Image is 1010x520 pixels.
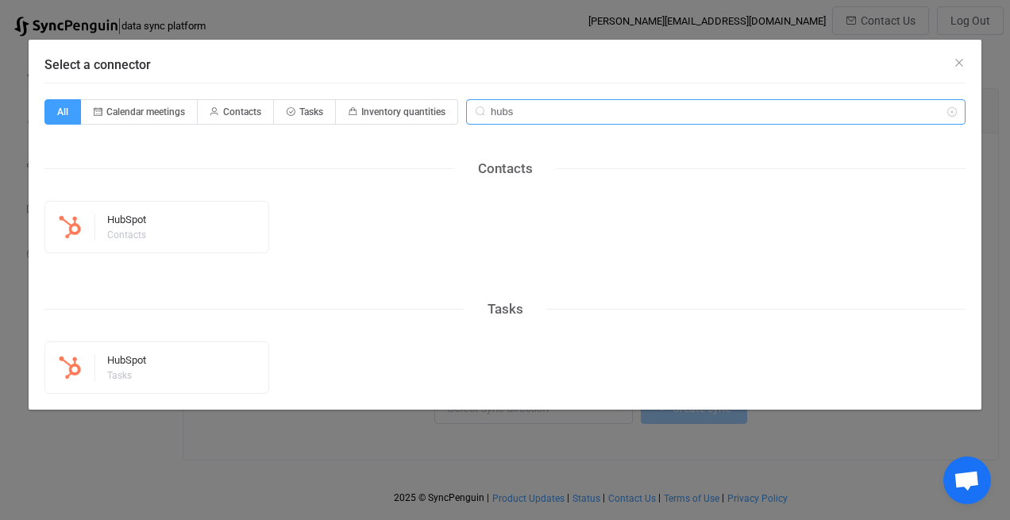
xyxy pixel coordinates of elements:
[45,354,95,381] img: hubspot.png
[107,355,146,371] div: HubSpot
[454,156,557,181] div: Contacts
[464,297,547,322] div: Tasks
[943,456,991,504] div: Open chat
[44,57,151,72] span: Select a connector
[107,214,148,230] div: HubSpot
[953,56,966,71] button: Close
[45,214,95,241] img: hubspot.png
[29,40,981,410] div: Select a connector
[107,230,146,240] div: Contacts
[107,371,144,380] div: Tasks
[466,99,966,125] input: Search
